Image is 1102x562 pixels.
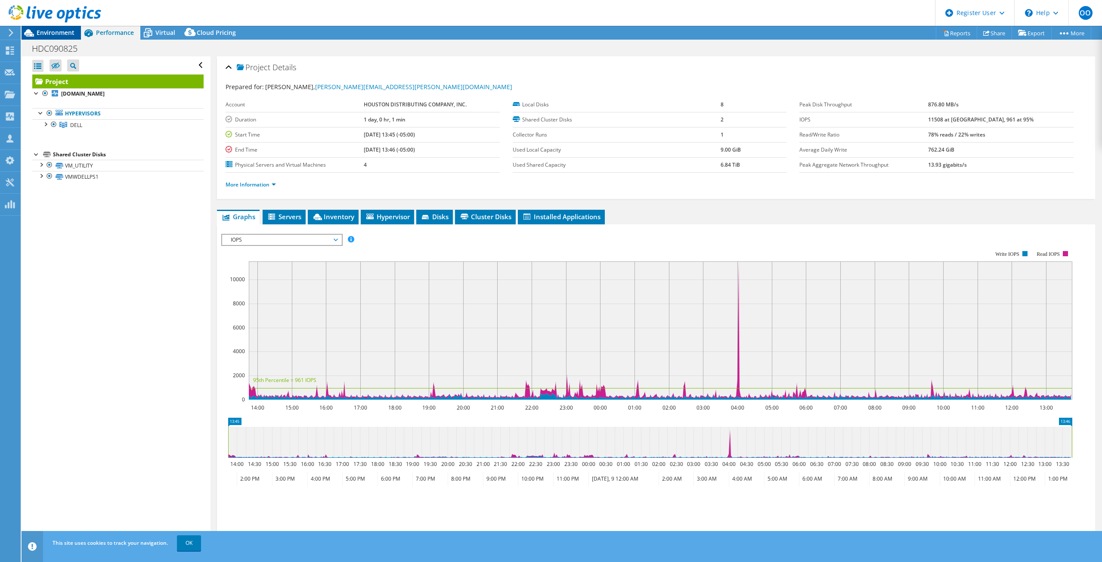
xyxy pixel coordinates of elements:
[582,460,595,468] text: 00:00
[353,460,367,468] text: 17:30
[933,460,947,468] text: 10:00
[936,26,977,40] a: Reports
[32,171,204,182] a: VMWDELLPS1
[230,460,244,468] text: 14:00
[977,26,1012,40] a: Share
[928,116,1034,123] b: 11508 at [GEOGRAPHIC_DATA], 961 at 95%
[32,88,204,99] a: [DOMAIN_NAME]
[301,460,314,468] text: 16:00
[522,212,601,221] span: Installed Applications
[226,181,276,188] a: More Information
[459,460,472,468] text: 20:30
[722,460,736,468] text: 04:00
[560,404,573,411] text: 23:00
[898,460,911,468] text: 09:00
[477,460,490,468] text: 21:00
[226,100,364,109] label: Account
[513,130,721,139] label: Collector Runs
[155,28,175,37] span: Virtual
[599,460,613,468] text: 00:30
[758,460,771,468] text: 05:00
[70,121,82,129] span: DELL
[513,161,721,169] label: Used Shared Capacity
[1040,404,1053,411] text: 13:00
[721,131,724,138] b: 1
[221,528,324,545] h2: Advanced Graph Controls
[251,404,264,411] text: 14:00
[1037,251,1060,257] text: Read IOPS
[233,324,245,331] text: 6000
[364,161,367,168] b: 4
[705,460,718,468] text: 03:30
[937,404,950,411] text: 10:00
[863,460,876,468] text: 08:00
[511,460,525,468] text: 22:00
[525,404,539,411] text: 22:00
[968,460,981,468] text: 11:00
[1079,6,1093,20] span: OO
[315,83,512,91] a: [PERSON_NAME][EMAIL_ADDRESS][PERSON_NAME][DOMAIN_NAME]
[226,235,337,245] span: IOPS
[237,63,270,72] span: Project
[424,460,437,468] text: 19:30
[37,28,74,37] span: Environment
[652,460,666,468] text: 02:00
[230,276,245,283] text: 10000
[365,212,410,221] span: Hypervisor
[513,146,721,154] label: Used Local Capacity
[267,212,301,221] span: Servers
[406,460,419,468] text: 19:00
[364,101,467,108] b: HOUSTON DISTRIBUTING COMPANY, INC.
[799,130,928,139] label: Read/Write Ratio
[242,396,245,403] text: 0
[731,404,744,411] text: 04:00
[266,460,279,468] text: 15:00
[828,460,841,468] text: 07:00
[221,212,255,221] span: Graphs
[868,404,882,411] text: 08:00
[670,460,683,468] text: 02:30
[1038,460,1052,468] text: 13:00
[233,348,245,355] text: 4000
[61,90,105,97] b: [DOMAIN_NAME]
[459,212,511,221] span: Cluster Disks
[457,404,470,411] text: 20:00
[950,460,964,468] text: 10:30
[799,404,813,411] text: 06:00
[628,404,641,411] text: 01:00
[617,460,630,468] text: 01:00
[775,460,788,468] text: 05:30
[547,460,560,468] text: 23:00
[253,376,316,384] text: 95th Percentile = 961 IOPS
[721,116,724,123] b: 2
[364,116,406,123] b: 1 day, 0 hr, 1 min
[971,404,984,411] text: 11:00
[1051,26,1091,40] a: More
[1056,460,1069,468] text: 13:30
[265,83,512,91] span: [PERSON_NAME],
[810,460,823,468] text: 06:30
[513,100,721,109] label: Local Disks
[721,161,740,168] b: 6.84 TiB
[96,28,134,37] span: Performance
[272,62,296,72] span: Details
[902,404,916,411] text: 09:00
[928,131,985,138] b: 78% reads / 22% writes
[687,460,700,468] text: 03:00
[53,539,168,546] span: This site uses cookies to track your navigation.
[1012,26,1052,40] a: Export
[177,535,201,551] a: OK
[197,28,236,37] span: Cloud Pricing
[318,460,331,468] text: 16:30
[564,460,578,468] text: 23:30
[364,131,415,138] b: [DATE] 13:45 (-05:00)
[32,160,204,171] a: VM_UTILITY
[792,460,806,468] text: 06:00
[32,108,204,119] a: Hypervisors
[28,44,91,53] h1: HDC090825
[1021,460,1034,468] text: 12:30
[233,372,245,379] text: 2000
[226,161,364,169] label: Physical Servers and Virtual Machines
[662,404,676,411] text: 02:00
[441,460,455,468] text: 20:00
